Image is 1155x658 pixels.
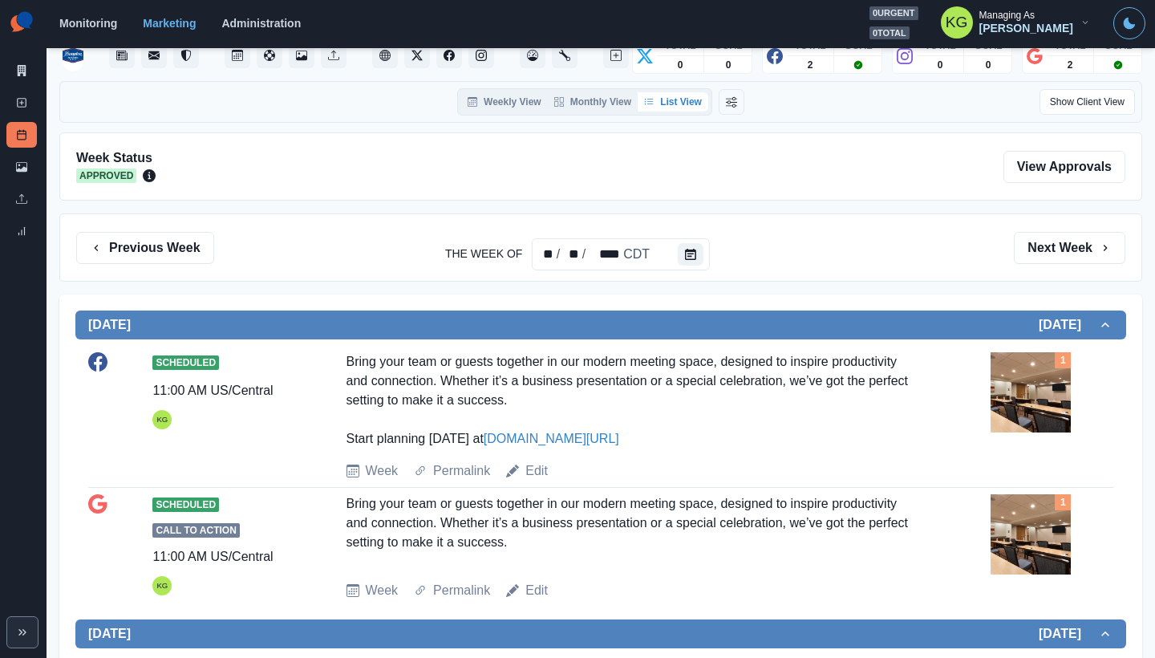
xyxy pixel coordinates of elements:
div: The Week Of [587,245,622,264]
button: List View [638,92,708,112]
button: Weekly View [461,92,548,112]
span: 0 total [869,26,910,40]
span: Approved [76,169,136,183]
button: Reviews [173,43,199,68]
div: Total Media Attached [1055,494,1071,510]
a: Monitoring [59,17,117,30]
div: 11:00 AM US/Central [152,547,273,567]
div: Katrina Gallardo [946,3,968,42]
a: Permalink [433,581,490,600]
span: Scheduled [152,498,219,512]
div: Date [536,245,651,264]
a: New Post [6,90,37,116]
button: Media Library [289,43,314,68]
a: Review Summary [6,218,37,244]
div: 11:00 AM US/Central [152,381,273,400]
p: 2 [1068,58,1073,72]
button: Toggle Mode [1113,7,1145,39]
button: Post Schedule [225,43,250,68]
a: Edit [525,581,548,600]
button: Show Client View [1039,89,1135,115]
h2: [DATE] [88,317,131,332]
img: 259379747268442 [63,39,83,71]
button: Facebook [436,43,462,68]
a: Post Schedule [6,122,37,148]
div: [PERSON_NAME] [979,22,1073,35]
div: Bring your team or guests together in our modern meeting space, designed to inspire productivity ... [346,352,920,449]
p: 0 [986,58,991,72]
p: 0 [938,58,943,72]
button: Managing As[PERSON_NAME] [928,6,1104,39]
p: 0 [678,58,683,72]
div: Total Media Attached [1055,352,1071,368]
a: Administration [221,17,301,30]
a: Week [366,581,399,600]
button: Twitter [404,43,430,68]
div: [DATE][DATE] [75,339,1126,619]
button: Administration [552,43,577,68]
div: / [581,245,587,264]
button: Stream [109,43,135,68]
button: Previous Week [76,232,214,264]
a: Marketing [143,17,196,30]
a: Media Library [6,154,37,180]
div: Katrina Gallardo [156,410,168,429]
div: Katrina Gallardo [156,576,168,595]
div: The Week Of [536,245,555,264]
h2: [DATE] [88,626,131,641]
button: [DATE][DATE] [75,619,1126,648]
div: Managing As [979,10,1035,21]
p: 2 [808,58,813,72]
button: Next Week [1014,232,1125,264]
a: View Approvals [1003,151,1125,183]
button: Messages [141,43,167,68]
div: The Week Of [622,245,651,264]
a: Uploads [6,186,37,212]
button: Change View Order [719,89,744,115]
label: The Week Of [445,246,522,262]
button: Uploads [321,43,346,68]
img: rhsxuzpau6it7bppreqm [991,352,1071,433]
a: Edit [525,461,548,481]
div: The Week Of [561,245,581,264]
div: / [555,245,561,264]
span: 0 urgent [869,6,918,20]
div: The Week Of [532,238,710,270]
a: Week [366,461,399,481]
button: [DATE][DATE] [75,311,1126,339]
span: Scheduled [152,355,219,370]
span: Call to Action [152,523,239,538]
div: Bring your team or guests together in our modern meeting space, designed to inspire productivity ... [346,494,920,568]
a: Permalink [433,461,490,481]
button: The Week Of [678,243,703,266]
button: Monthly View [548,92,638,112]
h2: [DATE] [1039,626,1097,641]
button: Expand [6,616,38,648]
p: 0 [726,58,731,72]
button: Client Website [372,43,398,68]
button: Content Pool [257,43,282,68]
button: Instagram [468,43,494,68]
a: [DOMAIN_NAME][URL] [484,432,619,445]
button: Create New Post [603,43,629,68]
img: rhsxuzpau6it7bppreqm [991,494,1071,575]
h2: Week Status [76,150,156,165]
h2: [DATE] [1039,317,1097,332]
a: Marketing Summary [6,58,37,83]
button: Dashboard [520,43,545,68]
